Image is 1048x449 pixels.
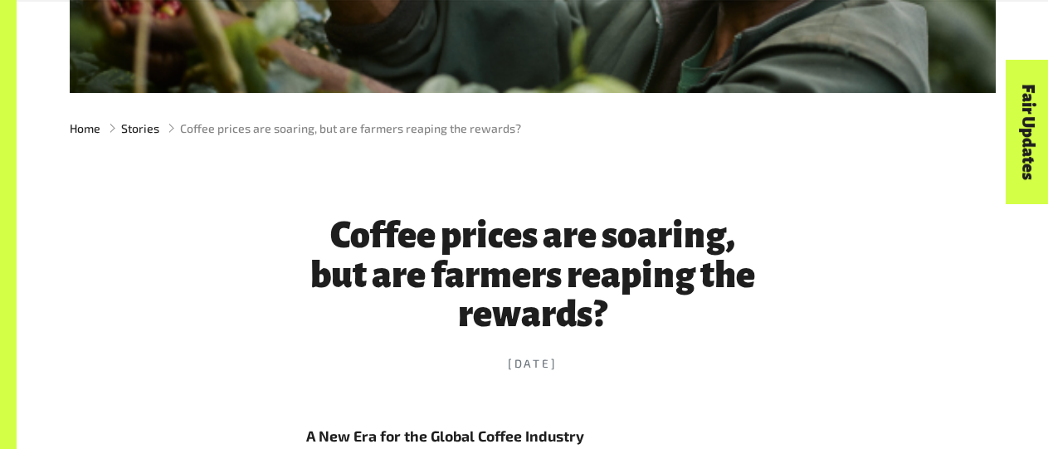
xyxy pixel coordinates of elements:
[121,120,159,137] a: Stories
[306,427,584,445] strong: A New Era for the Global Coffee Industry
[70,120,100,137] a: Home
[306,217,759,335] h1: Coffee prices are soaring, but are farmers reaping the rewards?
[180,120,521,137] span: Coffee prices are soaring, but are farmers reaping the rewards?
[306,355,759,372] time: [DATE]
